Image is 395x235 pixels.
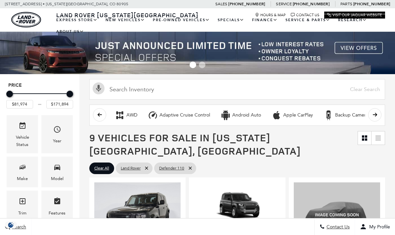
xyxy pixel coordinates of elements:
span: Contact Us [325,224,350,230]
div: VehicleVehicle Status [7,115,38,153]
div: Year [53,137,62,145]
span: Go to slide 2 [199,62,205,68]
a: land-rover [11,12,41,27]
span: Parts [340,2,352,6]
a: New Vehicles [102,14,149,26]
div: Backup Camera [324,110,333,120]
a: Land Rover [US_STATE][GEOGRAPHIC_DATA] [52,11,202,19]
button: Open user profile menu [355,218,395,235]
div: Price [6,88,73,109]
div: YearYear [41,115,73,153]
span: Sales [215,2,227,6]
div: Adaptive Cruise Control [159,112,210,118]
a: EXPRESS STORE [52,14,102,26]
img: 2025 LAND ROVER Defender 110 400PS S [194,182,280,231]
a: Finance [248,14,282,26]
div: FeaturesFeatures [41,191,73,221]
input: Maximum [46,100,73,109]
span: Land Rover [US_STATE][GEOGRAPHIC_DATA] [56,11,198,19]
a: Specials [214,14,248,26]
div: Apple CarPlay [272,110,282,120]
button: scroll left [93,108,106,121]
div: Model [51,175,64,182]
a: Pre-Owned Vehicles [149,14,214,26]
div: MakeMake [7,157,38,187]
div: Trim [18,210,26,217]
a: About Us [52,26,88,37]
a: Visit Our Jaguar Website [327,13,382,17]
span: Go to slide 1 [190,62,196,68]
button: Backup CameraBackup Camera [320,108,372,122]
div: Vehicle Status [12,134,33,148]
span: Service [276,2,291,6]
button: Apple CarPlayApple CarPlay [268,108,317,122]
div: TrimTrim [7,191,38,221]
div: Backup Camera [335,112,368,118]
h5: Price [8,82,71,88]
a: Service & Parts [282,14,334,26]
svg: Click to toggle on voice search [93,82,105,94]
nav: Main Navigation [52,14,385,37]
span: Features [53,196,61,209]
a: [STREET_ADDRESS] • [US_STATE][GEOGRAPHIC_DATA], CO 80905 [5,2,128,6]
div: Android Auto [221,110,231,120]
a: Hours & Map [255,13,286,17]
div: ModelModel [41,157,73,187]
img: Land Rover [11,12,41,27]
section: Click to Open Cookie Consent Modal [3,221,19,228]
a: [PHONE_NUMBER] [293,1,329,7]
div: Features [49,210,66,217]
span: Model [53,162,61,175]
span: Land Rover [121,164,141,172]
a: Contact Us [291,13,319,17]
div: Maximum Price [66,91,73,97]
div: Apple CarPlay [283,112,313,118]
div: AWD [126,112,137,118]
span: Vehicle [19,120,26,134]
img: Opt-Out Icon [3,221,19,228]
span: My Profile [367,224,390,230]
span: Make [19,162,26,175]
div: Android Auto [232,112,261,118]
button: Adaptive Cruise ControlAdaptive Cruise Control [144,108,214,122]
div: Adaptive Cruise Control [148,110,158,120]
button: Android AutoAndroid Auto [217,108,265,122]
span: Clear All [94,164,109,172]
input: Minimum [6,100,33,109]
div: Make [17,175,28,182]
div: Minimum Price [6,91,13,97]
a: [PHONE_NUMBER] [228,1,265,7]
span: 9 Vehicles for Sale in [US_STATE][GEOGRAPHIC_DATA], [GEOGRAPHIC_DATA] [89,131,301,158]
span: Defender 110 [159,164,184,172]
span: Year [53,124,61,137]
button: AWDAWD [111,108,141,122]
div: AWD [115,110,125,120]
a: Research [334,14,371,26]
input: Search Inventory [89,79,385,100]
a: [PHONE_NUMBER] [353,1,390,7]
span: Trim [19,196,26,209]
button: scroll right [368,108,381,121]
